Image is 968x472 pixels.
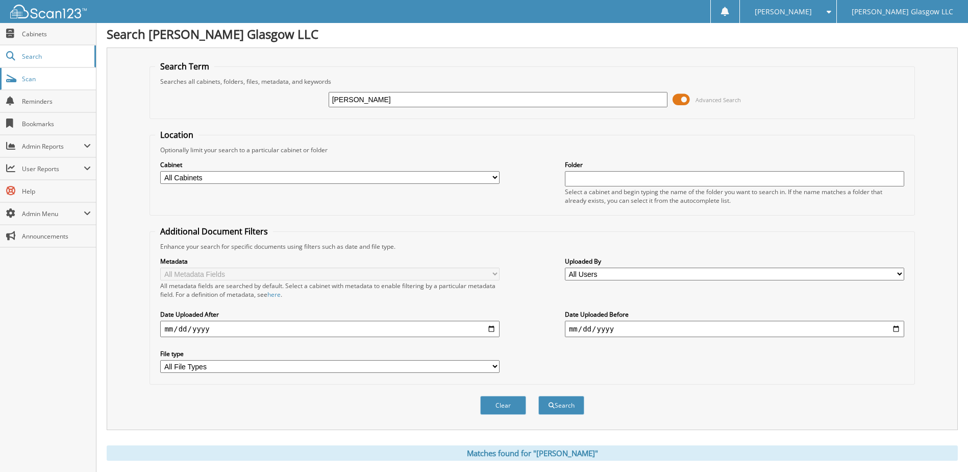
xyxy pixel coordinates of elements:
label: Uploaded By [565,257,904,266]
span: Reminders [22,97,91,106]
div: Matches found for "[PERSON_NAME]" [107,445,958,461]
div: Optionally limit your search to a particular cabinet or folder [155,146,909,154]
h1: Search [PERSON_NAME] Glasgow LLC [107,26,958,42]
label: Date Uploaded After [160,310,500,319]
label: Cabinet [160,160,500,169]
div: Enhance your search for specific documents using filters such as date and file type. [155,242,909,251]
span: Scan [22,75,91,83]
span: User Reports [22,164,84,173]
img: scan123-logo-white.svg [10,5,87,18]
span: [PERSON_NAME] [755,9,812,15]
span: Advanced Search [696,96,741,104]
button: Search [538,396,584,415]
div: Searches all cabinets, folders, files, metadata, and keywords [155,77,909,86]
div: All metadata fields are searched by default. Select a cabinet with metadata to enable filtering b... [160,281,500,299]
label: Folder [565,160,904,169]
div: Select a cabinet and begin typing the name of the folder you want to search in. If the name match... [565,187,904,205]
a: here [267,290,281,299]
input: start [160,321,500,337]
span: Help [22,187,91,196]
span: Bookmarks [22,120,91,128]
label: Metadata [160,257,500,266]
span: Admin Menu [22,209,84,218]
span: Announcements [22,232,91,241]
span: [PERSON_NAME] Glasgow LLC [852,9,953,15]
legend: Additional Document Filters [155,226,273,237]
span: Cabinets [22,30,91,38]
span: Admin Reports [22,142,84,151]
label: File type [160,349,500,358]
input: end [565,321,904,337]
label: Date Uploaded Before [565,310,904,319]
button: Clear [480,396,526,415]
iframe: Chat Widget [917,423,968,472]
legend: Search Term [155,61,214,72]
legend: Location [155,129,198,140]
span: Search [22,52,89,61]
